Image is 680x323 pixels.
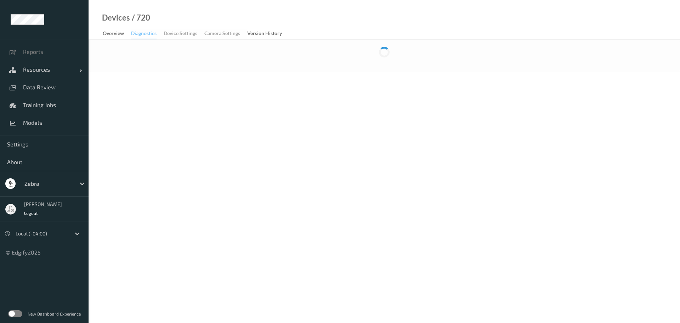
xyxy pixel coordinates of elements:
[247,30,282,39] div: Version History
[103,30,124,39] div: Overview
[103,29,131,39] a: Overview
[247,29,289,39] a: Version History
[130,14,150,21] div: / 720
[102,14,130,21] a: Devices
